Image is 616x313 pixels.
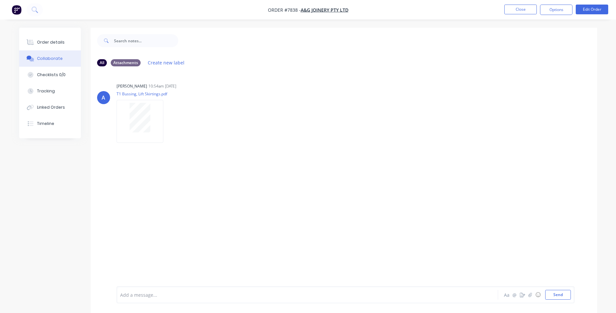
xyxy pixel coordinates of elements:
div: Linked Orders [37,104,65,110]
button: Options [540,5,572,15]
button: Collaborate [19,50,81,67]
button: Create new label [145,58,188,67]
span: Order #7838 - [268,7,301,13]
div: All [97,59,107,66]
button: Checklists 0/0 [19,67,81,83]
img: Factory [12,5,21,15]
div: Timeline [37,121,54,127]
div: 10:54am [DATE] [148,83,176,89]
button: Timeline [19,116,81,132]
button: Edit Order [576,5,608,14]
a: A&G Joinery Pty Ltd [301,7,348,13]
input: Search notes... [114,34,178,47]
button: Linked Orders [19,99,81,116]
button: Tracking [19,83,81,99]
button: @ [511,291,519,299]
div: A [102,94,105,102]
p: T1 Bussing, Lift Skirtings.pdf [117,91,170,97]
button: Aa [503,291,511,299]
div: Tracking [37,88,55,94]
div: Attachments [111,59,141,66]
button: Order details [19,34,81,50]
div: Order details [37,39,65,45]
div: Checklists 0/0 [37,72,66,78]
div: Collaborate [37,56,63,61]
button: Send [545,290,571,300]
button: ☺ [534,291,542,299]
div: [PERSON_NAME] [117,83,147,89]
button: Close [504,5,537,14]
